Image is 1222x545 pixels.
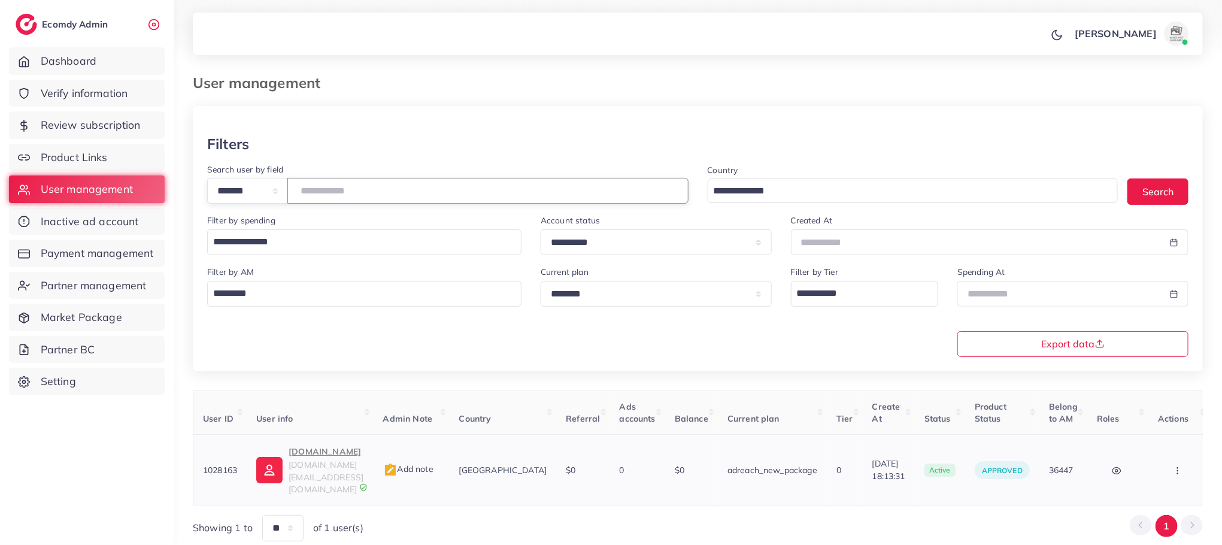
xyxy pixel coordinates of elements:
[836,413,853,424] span: Tier
[41,86,128,101] span: Verify information
[675,465,684,476] span: $0
[41,278,147,293] span: Partner management
[207,163,283,175] label: Search user by field
[1049,401,1078,424] span: Belong to AM
[9,336,165,364] a: Partner BC
[708,178,1118,203] div: Search for option
[872,458,905,482] span: [DATE] 18:13:31
[566,465,575,476] span: $0
[982,466,1023,475] span: approved
[541,214,600,226] label: Account status
[541,266,589,278] label: Current plan
[203,465,237,476] span: 1028163
[9,175,165,203] a: User management
[9,144,165,171] a: Product Links
[207,266,254,278] label: Filter by AM
[207,135,249,153] h3: Filters
[793,283,923,304] input: Search for option
[1127,178,1188,204] button: Search
[1075,26,1157,41] p: [PERSON_NAME]
[41,150,108,165] span: Product Links
[289,459,363,495] span: [DOMAIN_NAME][EMAIL_ADDRESS][DOMAIN_NAME]
[727,465,817,476] span: adreach_new_package
[193,74,330,92] h3: User management
[1165,22,1188,46] img: avatar
[924,413,951,424] span: Status
[791,281,938,307] div: Search for option
[459,465,547,476] span: [GEOGRAPHIC_DATA]
[207,229,521,255] div: Search for option
[620,465,624,476] span: 0
[1042,339,1105,349] span: Export data
[791,214,833,226] label: Created At
[620,401,656,424] span: Ads accounts
[256,444,363,495] a: [DOMAIN_NAME][DOMAIN_NAME][EMAIL_ADDRESS][DOMAIN_NAME]
[872,401,900,424] span: Create At
[9,208,165,235] a: Inactive ad account
[41,53,96,69] span: Dashboard
[41,214,139,229] span: Inactive ad account
[209,232,506,252] input: Search for option
[41,117,141,133] span: Review subscription
[16,14,111,35] a: logoEcomdy Admin
[1130,515,1203,537] ul: Pagination
[1097,413,1120,424] span: Roles
[42,19,111,30] h2: Ecomdy Admin
[359,483,368,492] img: 9CAL8B2pu8EFxCJHYAAAAldEVYdGRhdGU6Y3JlYXRlADIwMjItMTItMDlUMDQ6NTg6MzkrMDA6MDBXSlgLAAAAJXRFWHRkYXR...
[209,283,506,304] input: Search for option
[459,413,492,424] span: Country
[256,413,293,424] span: User info
[1158,413,1188,424] span: Actions
[1049,465,1074,476] span: 36447
[207,281,521,307] div: Search for option
[791,266,838,278] label: Filter by Tier
[41,310,122,325] span: Market Package
[193,521,253,535] span: Showing 1 to
[9,272,165,299] a: Partner management
[9,80,165,107] a: Verify information
[9,111,165,139] a: Review subscription
[9,304,165,331] a: Market Package
[16,14,37,35] img: logo
[41,246,154,261] span: Payment management
[383,413,433,424] span: Admin Note
[1156,515,1178,537] button: Go to page 1
[207,214,275,226] label: Filter by spending
[9,240,165,267] a: Payment management
[924,464,956,477] span: active
[957,331,1188,357] button: Export data
[289,444,363,459] p: [DOMAIN_NAME]
[383,464,433,474] span: Add note
[9,368,165,395] a: Setting
[203,413,234,424] span: User ID
[709,182,1103,201] input: Search for option
[256,457,283,483] img: ic-user-info.36bf1079.svg
[727,413,780,424] span: Current plan
[957,266,1005,278] label: Spending At
[836,465,841,476] span: 0
[383,463,398,477] img: admin_note.cdd0b510.svg
[41,181,133,197] span: User management
[1068,22,1193,46] a: [PERSON_NAME]avatar
[675,413,708,424] span: Balance
[708,164,738,176] label: Country
[313,521,363,535] span: of 1 user(s)
[975,401,1006,424] span: Product Status
[9,47,165,75] a: Dashboard
[566,413,600,424] span: Referral
[41,342,95,358] span: Partner BC
[41,374,76,389] span: Setting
